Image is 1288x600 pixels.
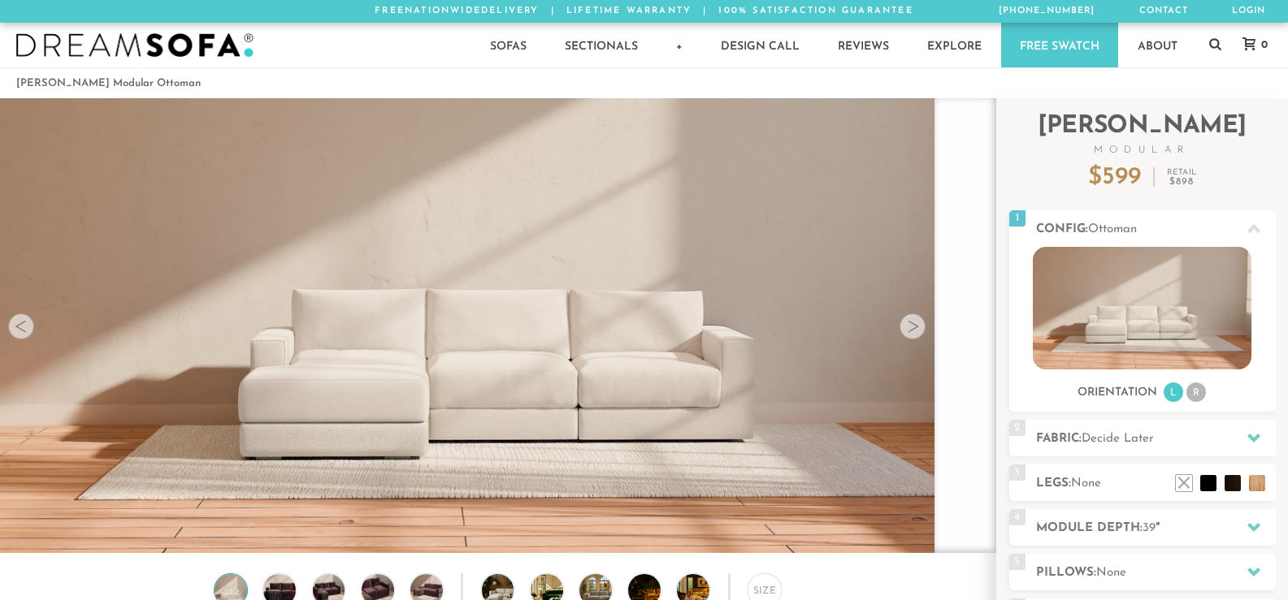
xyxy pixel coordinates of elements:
[1096,567,1126,579] span: None
[1009,114,1276,155] h2: [PERSON_NAME]
[1071,477,1101,490] span: None
[819,23,908,67] a: Reviews
[1009,210,1026,227] span: 1
[16,72,201,94] li: [PERSON_NAME] Modular Ottoman
[1001,23,1118,67] a: Free Swatch
[551,6,555,15] span: |
[1143,522,1156,534] span: 39
[1036,220,1276,239] h2: Config:
[1088,166,1141,190] p: $
[703,6,707,15] span: |
[1102,165,1141,190] span: 599
[1036,563,1276,582] h2: Pillows:
[1036,429,1276,448] h2: Fabric:
[1036,519,1276,537] h2: Module Depth: "
[1078,386,1157,400] h3: Orientation
[1009,464,1026,481] span: 3
[546,23,657,67] a: Sectionals
[471,23,545,67] a: Sofas
[405,6,481,15] em: Nationwide
[1226,37,1276,52] a: 0
[1036,474,1276,493] h2: Legs:
[1119,23,1196,67] a: About
[1164,382,1183,402] li: L
[1009,420,1026,436] span: 2
[16,33,254,58] img: DreamSofa - Inspired By Life, Designed By You
[1088,223,1137,235] span: Ottoman
[909,23,1000,67] a: Explore
[1257,40,1268,50] span: 0
[1169,177,1194,187] em: $
[1009,509,1026,525] span: 4
[702,23,818,67] a: Design Call
[1082,433,1154,445] span: Decide Later
[1033,247,1251,369] img: landon-sofa-no_legs-no_pillows-1.jpg
[657,23,701,67] a: +
[1176,177,1194,187] span: 898
[1186,382,1206,402] li: R
[1009,554,1026,570] span: 5
[1167,169,1196,187] p: Retail
[1009,145,1276,155] span: Modular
